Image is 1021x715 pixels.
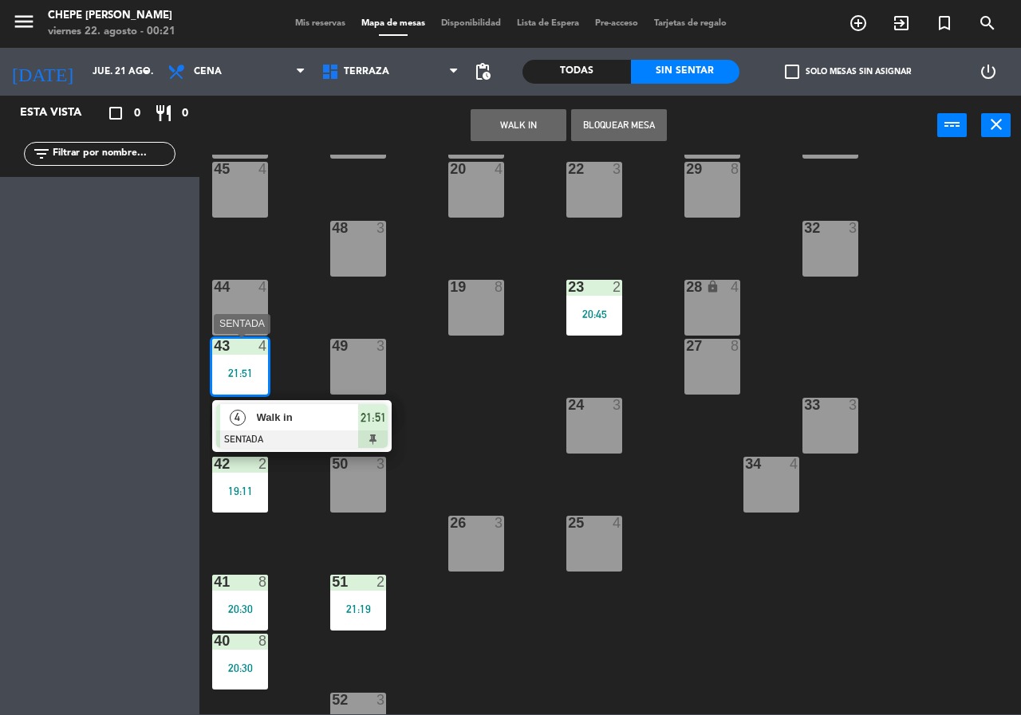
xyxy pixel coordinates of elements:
div: 8 [258,575,268,589]
i: exit_to_app [892,14,911,33]
div: Sin sentar [631,60,739,84]
div: 32 [804,221,805,235]
i: close [987,115,1006,134]
div: 21:19 [330,603,386,615]
div: 3 [376,339,386,353]
div: 51 [332,575,333,589]
div: Chepe [PERSON_NAME] [48,8,175,24]
div: 29 [686,162,687,176]
div: 40 [214,634,215,648]
div: 3 [495,516,504,530]
div: 24 [568,398,569,412]
i: lock [706,280,719,293]
div: 3 [376,221,386,235]
div: 4 [495,162,504,176]
div: viernes 22. agosto - 00:21 [48,24,175,40]
div: 8 [731,162,740,176]
i: turned_in_not [935,14,954,33]
div: Todas [522,60,631,84]
i: power_input [943,115,962,134]
div: 45 [214,162,215,176]
div: 8 [258,634,268,648]
div: 19:11 [212,485,268,497]
div: 42 [214,457,215,471]
div: 8 [495,280,504,294]
span: Tarjetas de regalo [646,19,735,28]
div: 50 [332,457,333,471]
button: WALK IN [471,109,566,141]
div: 34 [745,457,746,471]
i: menu [12,10,36,33]
div: 20:45 [566,308,622,320]
span: Walk in [257,409,359,426]
div: 20:30 [212,662,268,674]
i: search [978,14,997,33]
div: 21:51 [212,367,268,379]
div: 20 [450,162,451,176]
div: 44 [214,280,215,294]
span: Mapa de mesas [353,19,433,28]
div: 23 [568,280,569,294]
span: Cena [194,66,222,77]
div: 4 [790,457,799,471]
i: crop_square [106,104,125,123]
div: 41 [214,575,215,589]
div: 3 [849,221,858,235]
span: Terraza [344,66,389,77]
div: 20:30 [212,603,268,615]
div: 2 [613,280,622,294]
span: 0 [182,104,188,123]
div: 3 [613,162,622,176]
div: 3 [376,457,386,471]
button: close [981,113,1011,137]
span: 4 [230,410,246,426]
span: Lista de Espera [509,19,587,28]
input: Filtrar por nombre... [51,145,175,163]
span: pending_actions [473,62,492,81]
div: 8 [731,339,740,353]
span: Disponibilidad [433,19,509,28]
span: check_box_outline_blank [785,65,799,79]
div: 27 [686,339,687,353]
div: Esta vista [8,104,115,123]
div: 52 [332,693,333,707]
div: 3 [849,398,858,412]
div: 3 [376,693,386,707]
div: 26 [450,516,451,530]
label: Solo mesas sin asignar [785,65,911,79]
span: Mis reservas [287,19,353,28]
div: 4 [258,339,268,353]
i: filter_list [32,144,51,163]
span: 21:51 [361,408,386,427]
div: 48 [332,221,333,235]
i: power_settings_new [979,62,998,81]
div: 4 [258,280,268,294]
i: arrow_drop_down [136,62,156,81]
span: 0 [134,104,140,123]
div: 4 [258,162,268,176]
div: 22 [568,162,569,176]
div: 33 [804,398,805,412]
button: menu [12,10,36,39]
i: restaurant [154,104,173,123]
div: 25 [568,516,569,530]
div: 28 [686,280,687,294]
div: 2 [258,457,268,471]
div: 19 [450,280,451,294]
div: 3 [613,398,622,412]
i: add_circle_outline [849,14,868,33]
div: 2 [376,575,386,589]
span: Pre-acceso [587,19,646,28]
div: SENTADA [214,314,270,334]
button: Bloquear Mesa [571,109,667,141]
button: power_input [937,113,967,137]
div: 4 [731,280,740,294]
div: 49 [332,339,333,353]
div: 4 [613,516,622,530]
div: 43 [214,339,215,353]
